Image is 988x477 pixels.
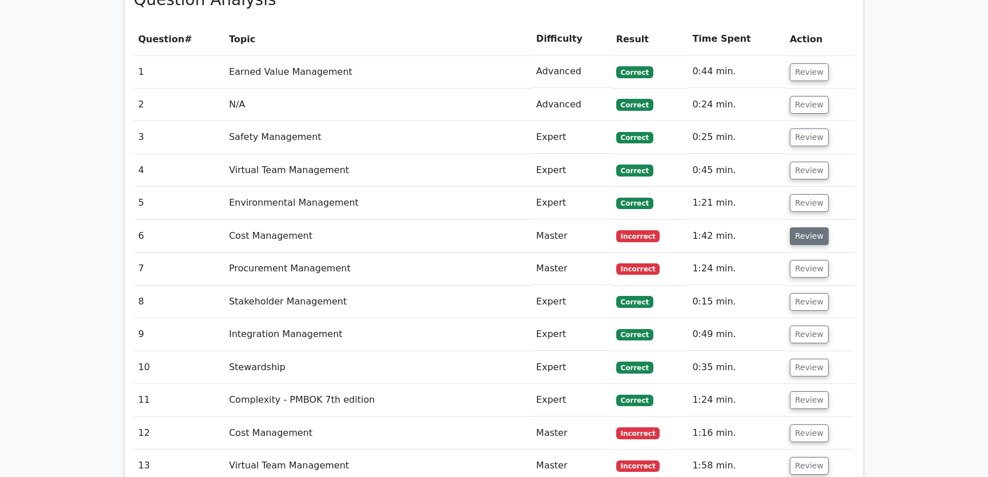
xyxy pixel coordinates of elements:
[688,89,785,121] td: 0:24 min.
[790,391,829,409] button: Review
[134,154,224,187] td: 4
[134,252,224,285] td: 7
[790,96,829,114] button: Review
[688,55,785,88] td: 0:44 min.
[224,286,532,318] td: Stakeholder Management
[224,384,532,416] td: Complexity - PMBOK 7th edition
[224,220,532,252] td: Cost Management
[134,286,224,318] td: 8
[688,286,785,318] td: 0:15 min.
[616,460,660,472] span: Incorrect
[790,293,829,311] button: Review
[134,417,224,450] td: 12
[224,252,532,285] td: Procurement Management
[532,286,612,318] td: Expert
[134,351,224,384] td: 10
[532,121,612,154] td: Expert
[688,187,785,219] td: 1:21 min.
[532,417,612,450] td: Master
[532,89,612,121] td: Advanced
[688,23,785,55] th: Time Spent
[532,318,612,351] td: Expert
[224,89,532,121] td: N/A
[224,121,532,154] td: Safety Management
[138,34,184,45] span: Question
[790,129,829,146] button: Review
[688,154,785,187] td: 0:45 min.
[688,318,785,351] td: 0:49 min.
[224,154,532,187] td: Virtual Team Management
[790,194,829,212] button: Review
[532,384,612,416] td: Expert
[532,351,612,384] td: Expert
[790,424,829,442] button: Review
[224,23,532,55] th: Topic
[616,263,660,275] span: Incorrect
[134,89,224,121] td: 2
[532,154,612,187] td: Expert
[616,66,653,78] span: Correct
[224,351,532,384] td: Stewardship
[532,252,612,285] td: Master
[688,252,785,285] td: 1:24 min.
[224,187,532,219] td: Environmental Management
[790,63,829,81] button: Review
[785,23,854,55] th: Action
[532,55,612,88] td: Advanced
[688,220,785,252] td: 1:42 min.
[616,362,653,373] span: Correct
[616,230,660,242] span: Incorrect
[134,121,224,154] td: 3
[688,121,785,154] td: 0:25 min.
[616,132,653,143] span: Correct
[224,318,532,351] td: Integration Management
[790,457,829,475] button: Review
[134,187,224,219] td: 5
[134,220,224,252] td: 6
[616,395,653,406] span: Correct
[532,187,612,219] td: Expert
[616,99,653,110] span: Correct
[616,427,660,439] span: Incorrect
[790,260,829,278] button: Review
[688,417,785,450] td: 1:16 min.
[134,384,224,416] td: 11
[134,23,224,55] th: #
[688,384,785,416] td: 1:24 min.
[134,55,224,88] td: 1
[616,296,653,307] span: Correct
[134,318,224,351] td: 9
[612,23,688,55] th: Result
[532,23,612,55] th: Difficulty
[616,198,653,209] span: Correct
[532,220,612,252] td: Master
[790,227,829,245] button: Review
[224,55,532,88] td: Earned Value Management
[224,417,532,450] td: Cost Management
[616,329,653,340] span: Correct
[616,165,653,176] span: Correct
[790,162,829,179] button: Review
[790,359,829,376] button: Review
[688,351,785,384] td: 0:35 min.
[790,326,829,343] button: Review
